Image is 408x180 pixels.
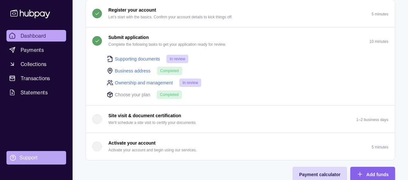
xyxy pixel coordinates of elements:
[108,147,197,154] p: Activate your account and begin using our services.
[115,55,160,62] a: Supporting documents
[6,151,66,165] a: Support
[6,58,66,70] a: Collections
[21,46,44,54] span: Payments
[160,69,179,73] span: Completed
[21,89,48,96] span: Statements
[21,60,46,68] span: Collections
[108,119,197,126] p: We'll schedule a site visit to certify your documents.
[21,32,46,40] span: Dashboard
[6,30,66,42] a: Dashboard
[366,172,389,177] span: Add funds
[19,154,37,161] div: Support
[86,133,395,160] button: Activate your account Activate your account and begin using our services.5 minutes
[86,54,395,105] div: Submit application Complete the following tasks to get your application ready for review.10 minutes
[108,34,149,41] p: Submit application
[170,57,185,61] span: In review
[299,172,340,177] span: Payment calculator
[372,12,388,16] p: 5 minutes
[86,27,395,54] button: Submit application Complete the following tasks to get your application ready for review.10 minutes
[108,14,233,21] p: Let's start with the basics. Confirm your account details to kick things off.
[372,145,388,149] p: 5 minutes
[369,39,388,44] p: 10 minutes
[115,79,173,86] a: Ownership and management
[160,92,179,97] span: Completed
[6,72,66,84] a: Transactions
[183,81,198,85] span: In review
[108,139,155,147] p: Activate your account
[86,106,395,133] button: Site visit & document certification We'll schedule a site visit to certify your documents.1–2 bus...
[356,118,388,122] p: 1–2 business days
[108,112,181,119] p: Site visit & document certification
[115,67,151,74] a: Business address
[115,91,150,98] p: Choose your plan
[108,6,156,14] p: Register your account
[6,44,66,56] a: Payments
[21,74,50,82] span: Transactions
[108,41,226,48] p: Complete the following tasks to get your application ready for review.
[6,87,66,98] a: Statements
